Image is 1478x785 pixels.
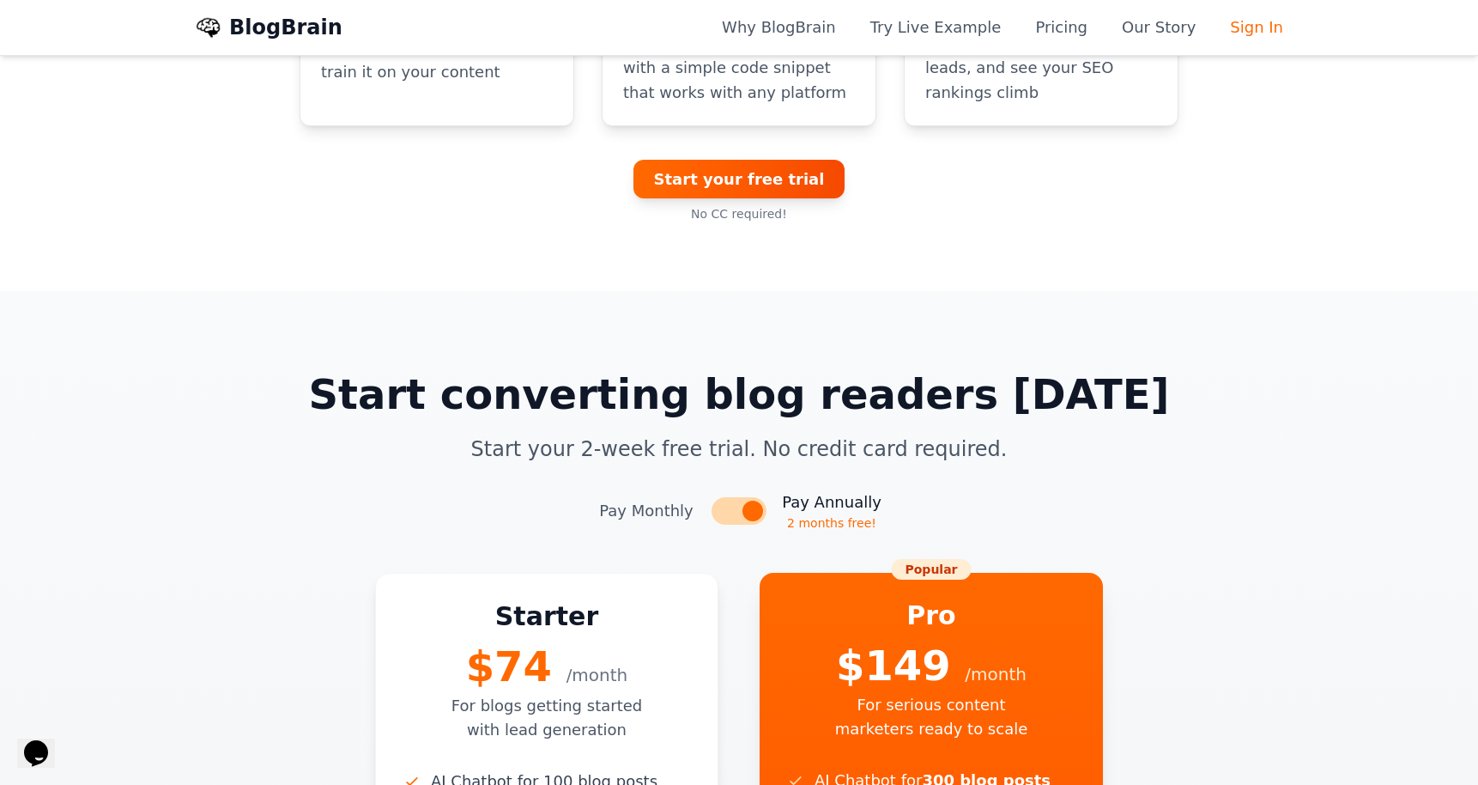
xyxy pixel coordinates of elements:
span: Pay Monthly [599,499,694,523]
p: Monitor engagement, collect leads, and see your SEO rankings climb [925,29,1157,105]
span: $149 [836,642,951,690]
p: For blogs getting started with lead generation [444,694,650,742]
span: /month [566,665,628,685]
p: No CC required! [203,205,1275,222]
a: Sign In [1230,15,1283,40]
a: Why BlogBrain [722,15,836,40]
span: /month [965,664,1027,685]
span: Popular [891,559,971,580]
a: Pricing [1035,15,1087,40]
h3: Starter [403,601,690,632]
h3: Pro [787,600,1075,631]
img: BlogBrain [195,14,222,41]
span: Pay Annually [782,490,881,514]
p: For serious content marketers ready to scale [828,693,1034,741]
a: Start your free trial [633,160,845,198]
p: Add BlogBrain to your site with a simple code snippet that works with any platform [623,29,855,105]
p: Start your 2-week free trial. No credit card required. [451,435,1027,463]
a: BlogBrain [229,14,342,41]
iframe: chat widget [17,716,72,768]
a: Our Story [1122,15,1196,40]
button: Toggle between monthly and annual pricing [712,497,766,525]
span: 2 months free! [787,514,876,532]
h2: Start converting blog readers [DATE] [203,374,1275,415]
span: $74 [466,642,552,691]
a: Try Live Example [870,15,1002,40]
